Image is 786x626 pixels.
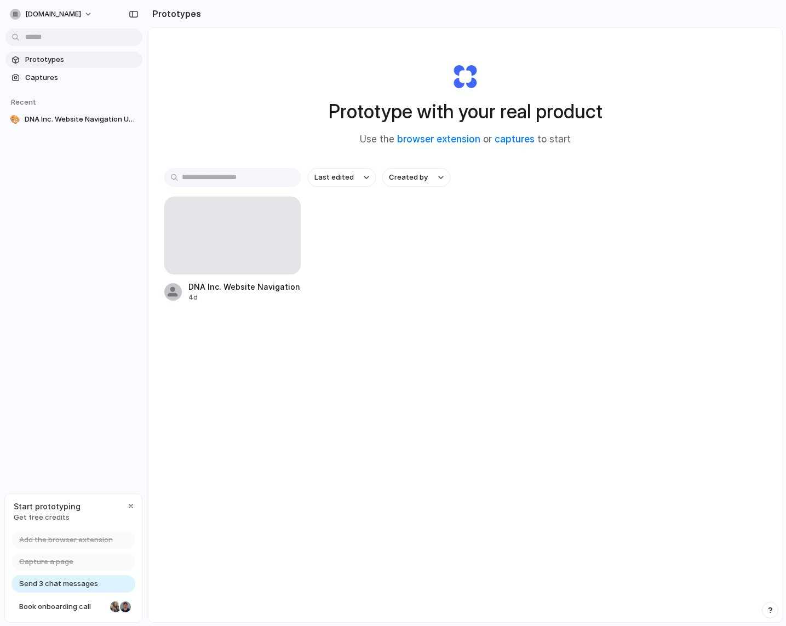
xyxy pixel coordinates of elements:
span: [DOMAIN_NAME] [25,9,81,20]
div: Christian Iacullo [119,600,132,613]
button: Created by [382,168,450,187]
span: Captures [25,72,138,83]
a: captures [495,134,535,145]
a: Prototypes [5,51,142,68]
button: Last edited [308,168,376,187]
span: Created by [389,172,428,183]
span: Send 3 chat messages [19,578,98,589]
span: Start prototyping [14,501,81,512]
div: 🎨 [10,114,20,125]
a: 🎨DNA Inc. Website Navigation Update [5,111,142,128]
span: Get free credits [14,512,81,523]
a: Book onboarding call [12,598,135,616]
span: Book onboarding call [19,601,106,612]
h1: Prototype with your real product [329,97,603,126]
a: DNA Inc. Website Navigation Update4d [164,197,301,302]
h2: Prototypes [148,7,201,20]
a: browser extension [397,134,480,145]
span: Last edited [314,172,354,183]
span: Capture a page [19,556,73,567]
span: Add the browser extension [19,535,113,545]
button: [DOMAIN_NAME] [5,5,98,23]
a: Captures [5,70,142,86]
span: Prototypes [25,54,138,65]
div: 4d [188,292,301,302]
div: Nicole Kubica [109,600,122,613]
span: Use the or to start [360,133,571,147]
span: DNA Inc. Website Navigation Update [25,114,138,125]
span: Recent [11,97,36,106]
div: DNA Inc. Website Navigation Update [188,281,301,292]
